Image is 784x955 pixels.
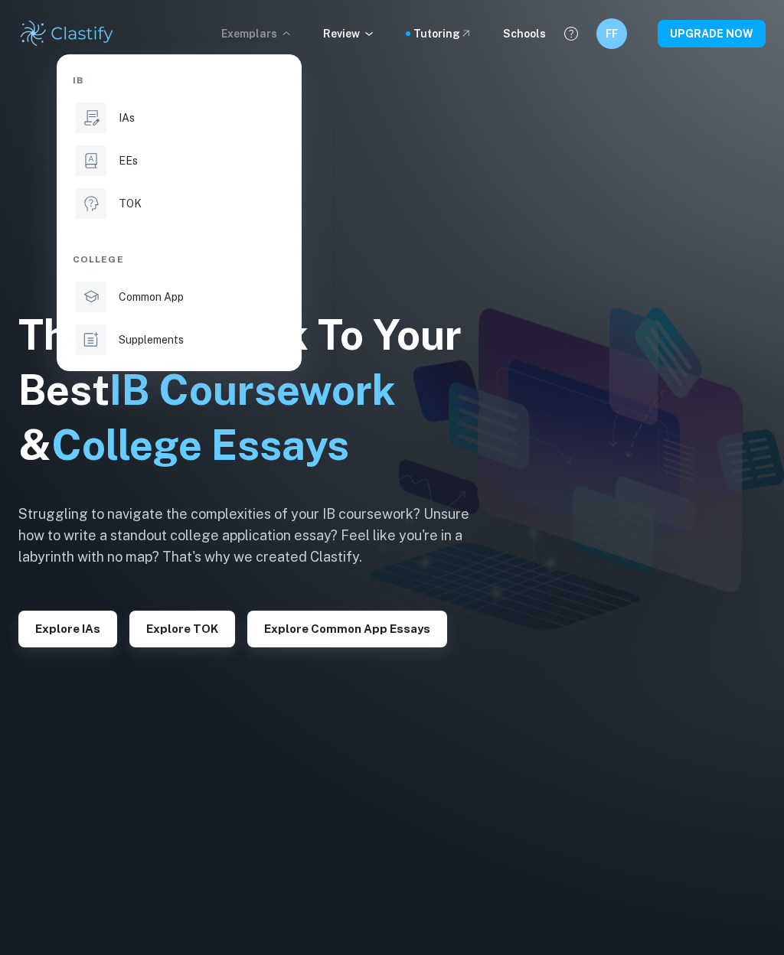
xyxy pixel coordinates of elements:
span: IB [73,73,83,87]
a: TOK [73,185,286,222]
p: Common App [119,288,184,305]
p: IAs [119,109,135,126]
p: TOK [119,195,142,212]
p: Supplements [119,331,184,348]
p: EEs [119,152,138,169]
span: College [73,253,124,266]
a: Supplements [73,321,286,358]
a: EEs [73,142,286,179]
a: IAs [73,99,286,136]
a: Common App [73,279,286,315]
